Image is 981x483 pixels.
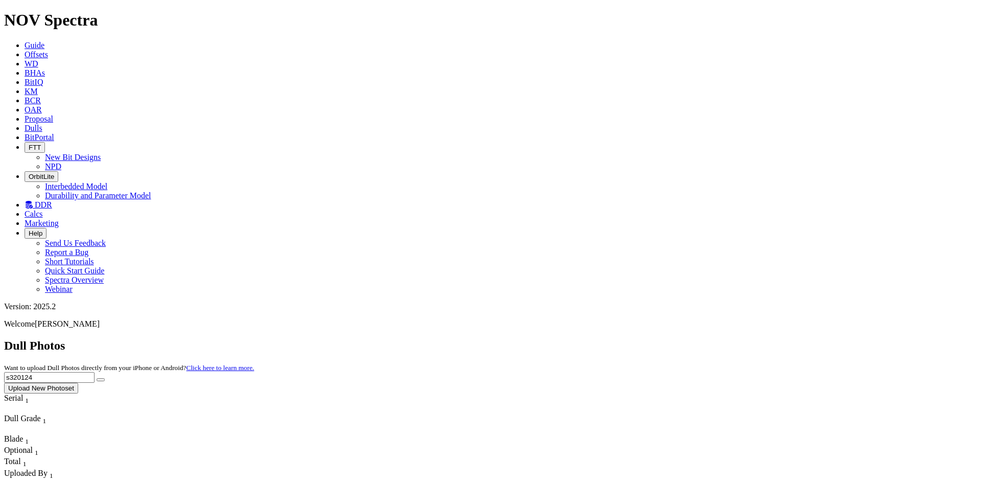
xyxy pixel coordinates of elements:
div: Sort None [4,434,40,446]
span: Sort None [25,394,29,402]
button: Upload New Photoset [4,383,78,394]
span: Serial [4,394,23,402]
div: Sort None [4,394,48,414]
sub: 1 [50,472,53,479]
small: Want to upload Dull Photos directly from your iPhone or Android? [4,364,254,372]
div: Sort None [4,457,40,468]
button: OrbitLite [25,171,58,182]
sub: 1 [23,461,27,468]
a: Webinar [45,285,73,293]
p: Welcome [4,319,977,329]
sub: 1 [43,417,46,425]
div: Uploaded By Sort None [4,469,101,480]
div: Column Menu [4,405,48,414]
span: Sort None [43,414,46,423]
div: Blade Sort None [4,434,40,446]
a: Durability and Parameter Model [45,191,151,200]
span: DDR [35,200,52,209]
a: Report a Bug [45,248,88,257]
span: [PERSON_NAME] [35,319,100,328]
a: Offsets [25,50,48,59]
div: Dull Grade Sort None [4,414,76,425]
button: Help [25,228,46,239]
span: Sort None [25,434,29,443]
a: Quick Start Guide [45,266,104,275]
div: Column Menu [4,425,76,434]
a: Guide [25,41,44,50]
a: BitPortal [25,133,54,142]
a: Calcs [25,210,43,218]
a: Marketing [25,219,59,227]
span: Blade [4,434,23,443]
span: Uploaded By [4,469,48,477]
a: New Bit Designs [45,153,101,162]
a: BitIQ [25,78,43,86]
div: Version: 2025.2 [4,302,977,311]
a: Click here to learn more. [186,364,254,372]
span: Sort None [23,457,27,466]
a: NPD [45,162,61,171]
div: Sort None [4,446,40,457]
a: DDR [25,200,52,209]
a: Spectra Overview [45,275,104,284]
a: Dulls [25,124,42,132]
span: Sort None [35,446,38,454]
button: FTT [25,142,45,153]
a: Short Tutorials [45,257,94,266]
span: OrbitLite [29,173,54,180]
sub: 1 [35,449,38,456]
sub: 1 [25,397,29,404]
span: Dull Grade [4,414,41,423]
a: WD [25,59,38,68]
span: Help [29,229,42,237]
a: KM [25,87,38,96]
span: Total [4,457,21,466]
a: BHAs [25,68,45,77]
h1: NOV Spectra [4,11,977,30]
input: Search Serial Number [4,372,95,383]
sub: 1 [25,438,29,445]
a: BCR [25,96,41,105]
div: Total Sort None [4,457,40,468]
a: Send Us Feedback [45,239,106,247]
h2: Dull Photos [4,339,977,353]
a: OAR [25,105,42,114]
span: Optional [4,446,33,454]
a: Interbedded Model [45,182,107,191]
div: Serial Sort None [4,394,48,405]
span: FTT [29,144,41,151]
a: Proposal [25,114,53,123]
span: Sort None [50,469,53,477]
div: Sort None [4,414,76,434]
div: Optional Sort None [4,446,40,457]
